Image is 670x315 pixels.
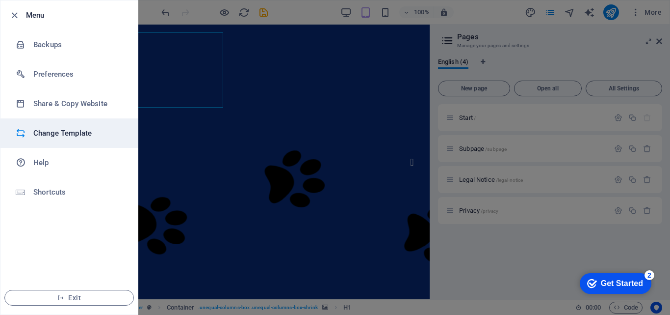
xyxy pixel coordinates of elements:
span: Exit [13,294,126,302]
h6: Backups [33,39,124,51]
a: Help [0,148,138,177]
div: 2 [73,2,82,12]
h6: Preferences [33,68,124,80]
h6: Menu [26,9,130,21]
div: Get Started [29,11,71,20]
h6: Help [33,157,124,169]
h6: Change Template [33,127,124,139]
h6: Shortcuts [33,186,124,198]
div: Get Started 2 items remaining, 60% complete [8,5,79,26]
button: Exit [4,290,134,306]
h6: Share & Copy Website [33,98,124,110]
